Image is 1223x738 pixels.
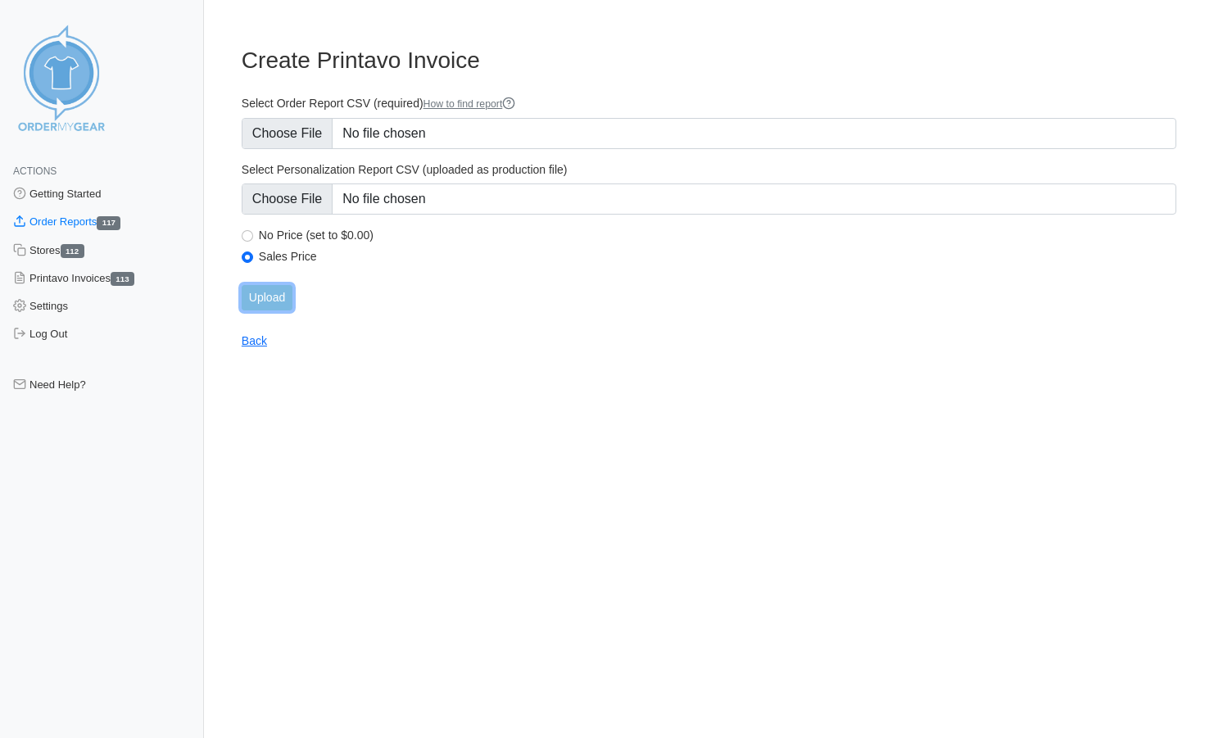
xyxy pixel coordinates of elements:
a: Back [242,334,267,347]
span: 113 [111,272,134,286]
span: 112 [61,244,84,258]
label: Sales Price [259,249,1176,264]
label: No Price (set to $0.00) [259,228,1176,242]
h3: Create Printavo Invoice [242,47,1176,75]
span: 117 [97,216,120,230]
span: Actions [13,165,57,177]
a: How to find report [424,98,516,110]
input: Upload [242,285,292,310]
label: Select Personalization Report CSV (uploaded as production file) [242,162,1176,177]
label: Select Order Report CSV (required) [242,96,1176,111]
